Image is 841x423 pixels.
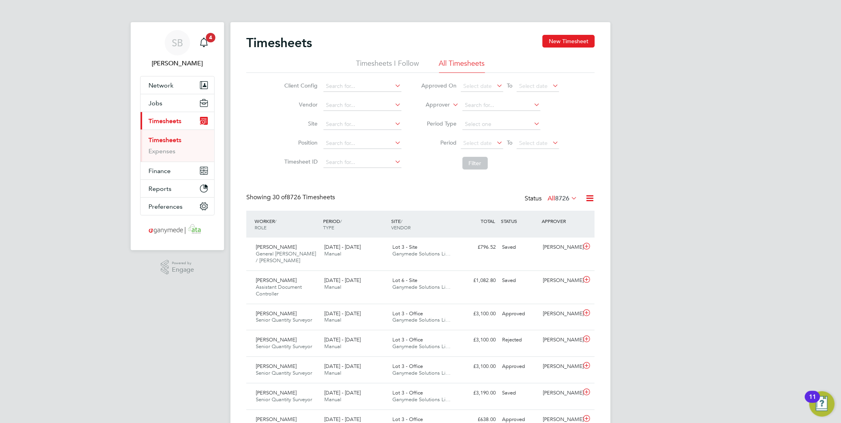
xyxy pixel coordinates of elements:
div: Rejected [499,333,540,347]
div: [PERSON_NAME] [540,360,581,373]
span: [PERSON_NAME] [256,389,297,396]
span: Timesheets [148,117,181,125]
span: / [275,218,276,224]
span: TOTAL [481,218,495,224]
div: Status [525,193,579,204]
span: Powered by [172,260,194,267]
span: / [340,218,342,224]
div: [PERSON_NAME] [540,241,581,254]
span: 4 [206,33,215,42]
span: [DATE] - [DATE] [324,363,361,370]
span: Senior Quantity Surveyor [256,316,312,323]
span: Preferences [148,203,183,210]
span: Lot 3 - Office [393,310,423,317]
span: 8726 Timesheets [272,193,335,201]
a: Expenses [148,147,175,155]
a: Go to home page [140,223,215,236]
span: Manual [324,284,341,290]
div: Approved [499,360,540,373]
span: Lot 3 - Site [393,244,418,250]
span: Lot 3 - Office [393,389,423,396]
h2: Timesheets [246,35,312,51]
span: Manual [324,370,341,376]
button: Timesheets [141,112,214,130]
span: Manual [324,396,341,403]
span: SB [172,38,183,48]
div: 11 [809,397,816,407]
div: [PERSON_NAME] [540,307,581,320]
div: Timesheets [141,130,214,162]
div: Approved [499,307,540,320]
span: Lot 3 - Office [393,336,423,343]
div: [PERSON_NAME] [540,333,581,347]
button: Reports [141,180,214,197]
span: [PERSON_NAME] [256,363,297,370]
span: To [505,80,515,91]
label: Approved On [421,82,457,89]
input: Search for... [323,138,401,149]
span: [PERSON_NAME] [256,336,297,343]
span: ROLE [255,224,266,231]
input: Search for... [323,157,401,168]
a: Timesheets [148,136,181,144]
label: Position [282,139,318,146]
span: Ganymede Solutions Li… [393,284,451,290]
div: PERIOD [321,214,390,234]
label: Client Config [282,82,318,89]
button: Open Resource Center, 11 new notifications [809,391,835,417]
label: Site [282,120,318,127]
div: Showing [246,193,337,202]
span: VENDOR [392,224,411,231]
span: [PERSON_NAME] [256,244,297,250]
span: [PERSON_NAME] [256,310,297,317]
span: [DATE] - [DATE] [324,336,361,343]
span: Ganymede Solutions Li… [393,370,451,376]
span: Ganymede Solutions Li… [393,343,451,350]
button: Filter [462,157,488,170]
li: Timesheets I Follow [356,59,419,73]
button: Network [141,76,214,94]
input: Select one [462,119,540,130]
label: Timesheet ID [282,158,318,165]
span: [DATE] - [DATE] [324,389,361,396]
span: Manual [324,250,341,257]
button: Finance [141,162,214,179]
span: Select date [519,139,548,147]
button: Jobs [141,94,214,112]
div: £3,100.00 [458,307,499,320]
span: Select date [464,82,492,90]
span: [PERSON_NAME] [256,416,297,423]
span: Engage [172,267,194,273]
div: £796.52 [458,241,499,254]
span: Ganymede Solutions Li… [393,316,451,323]
nav: Main navigation [131,22,224,250]
img: ganymedesolutions-logo-retina.png [147,223,209,236]
span: Ganymede Solutions Li… [393,396,451,403]
div: Saved [499,241,540,254]
label: Vendor [282,101,318,108]
button: New Timesheet [542,35,595,48]
label: Approver [415,101,450,109]
span: Manual [324,316,341,323]
a: SB[PERSON_NAME] [140,30,215,68]
div: Saved [499,274,540,287]
a: 4 [196,30,212,55]
input: Search for... [462,100,540,111]
div: [PERSON_NAME] [540,387,581,400]
span: General [PERSON_NAME] / [PERSON_NAME] [256,250,316,264]
span: Senior Quantity Surveyor [256,343,312,350]
span: Senior Quantity Surveyor [256,370,312,376]
span: Samantha Briggs [140,59,215,68]
div: WORKER [253,214,321,234]
span: Reports [148,185,171,192]
div: Saved [499,387,540,400]
span: [PERSON_NAME] [256,277,297,284]
a: Powered byEngage [161,260,194,275]
span: Lot 6 - Site [393,277,418,284]
span: Ganymede Solutions Li… [393,250,451,257]
input: Search for... [323,81,401,92]
span: 30 of [272,193,287,201]
div: STATUS [499,214,540,228]
span: To [505,137,515,148]
span: 8726 [555,194,569,202]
